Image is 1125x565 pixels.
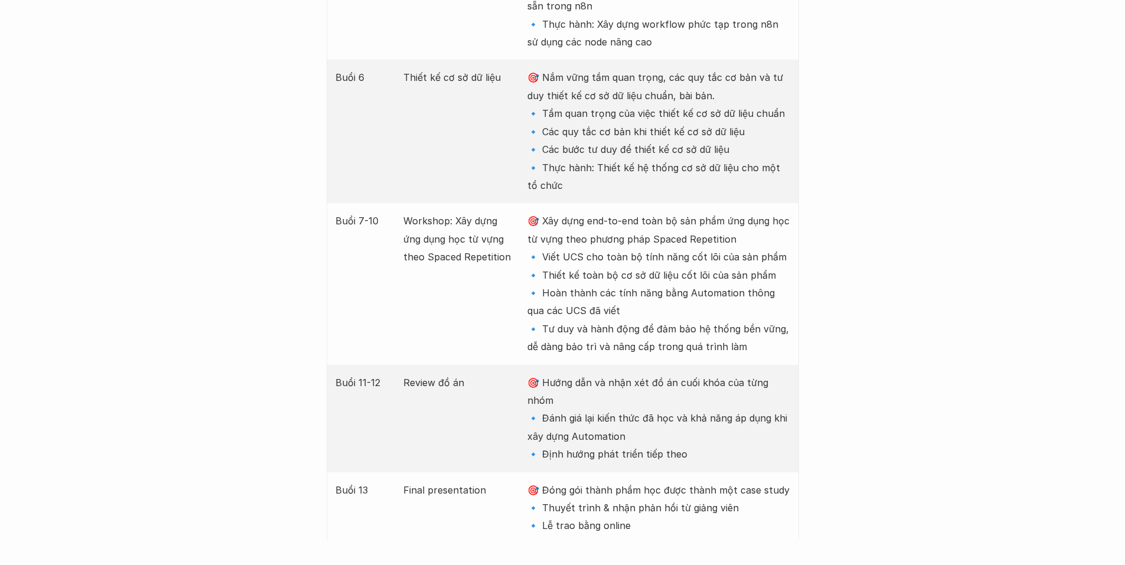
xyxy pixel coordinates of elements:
[527,481,790,535] p: 🎯 Đóng gói thành phầm học được thành một case study 🔹 Thuyết trình & nhận phản hồi từ giảng viên ...
[335,68,392,86] p: Buổi 6
[527,374,790,463] p: 🎯 Hướng dẫn và nhận xét đồ án cuối khóa của từng nhóm 🔹 Đánh giá lại kiến thức đã học và khả năng...
[403,212,516,266] p: Workshop: Xây dựng ứng dụng học từ vựng theo Spaced Repetition
[335,374,392,391] p: Buổi 11-12
[527,68,790,194] p: 🎯 Nắm vững tầm quan trọng, các quy tắc cơ bản và tư duy thiết kế cơ sở dữ liệu chuẩn, bài bản. 🔹 ...
[527,212,790,355] p: 🎯 Xây dựng end-to-end toàn bộ sản phẩm ứng dụng học từ vựng theo phương pháp Spaced Repetition 🔹 ...
[335,481,392,499] p: Buổi 13
[403,481,516,499] p: Final presentation
[403,374,516,391] p: Review đồ án
[403,68,516,86] p: Thiết kế cơ sở dữ liệu
[335,212,392,230] p: Buổi 7-10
